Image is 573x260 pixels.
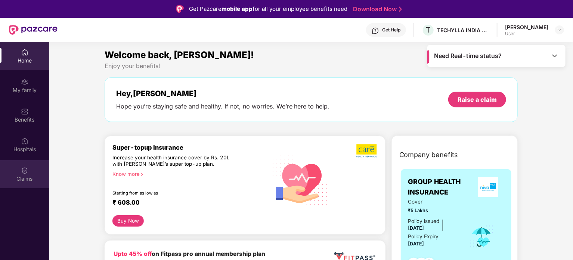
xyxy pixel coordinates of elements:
span: [DATE] [408,241,424,247]
img: New Pazcare Logo [9,25,58,35]
button: Buy Now [112,215,144,227]
div: Starting from as low as [112,190,235,196]
div: Hope you’re staying safe and healthy. If not, no worries. We’re here to help. [116,103,330,110]
img: svg+xml;base64,PHN2ZyBpZD0iQ2xhaW0iIHhtbG5zPSJodHRwOi8vd3d3LnczLm9yZy8yMDAwL3N2ZyIgd2lkdGg9IjIwIi... [21,167,28,174]
strong: mobile app [222,5,253,12]
span: ₹5 Lakhs [408,207,459,214]
span: right [140,172,144,177]
div: Policy Expiry [408,233,439,241]
div: Get Help [382,27,400,33]
img: b5dec4f62d2307b9de63beb79f102df3.png [356,144,378,158]
img: svg+xml;base64,PHN2ZyBpZD0iSG9zcGl0YWxzIiB4bWxucz0iaHR0cDovL3d3dy53My5vcmcvMjAwMC9zdmciIHdpZHRoPS... [21,137,28,145]
img: Toggle Icon [551,52,558,59]
div: Policy issued [408,217,440,225]
div: Get Pazcare for all your employee benefits need [189,4,347,13]
a: Download Now [353,5,400,13]
span: [DATE] [408,225,424,231]
span: GROUP HEALTH INSURANCE [408,177,473,198]
span: Company benefits [399,150,458,160]
img: svg+xml;base64,PHN2ZyBpZD0iQmVuZWZpdHMiIHhtbG5zPSJodHRwOi8vd3d3LnczLm9yZy8yMDAwL3N2ZyIgd2lkdGg9Ij... [21,108,28,115]
b: Upto 45% off [114,250,152,257]
span: Need Real-time status? [434,52,502,60]
div: Know more [112,171,263,176]
div: Raise a claim [458,95,497,104]
img: Logo [176,5,184,13]
img: svg+xml;base64,PHN2ZyBpZD0iRHJvcGRvd24tMzJ4MzIiIHhtbG5zPSJodHRwOi8vd3d3LnczLm9yZy8yMDAwL3N2ZyIgd2... [557,27,563,33]
img: svg+xml;base64,PHN2ZyBpZD0iSG9tZSIgeG1sbnM9Imh0dHA6Ly93d3cudzMub3JnLzIwMDAvc3ZnIiB3aWR0aD0iMjAiIG... [21,49,28,56]
div: TECHYLLA INDIA PRIVATE LIMITED [437,27,489,34]
img: Stroke [399,5,402,13]
div: [PERSON_NAME] [505,24,548,31]
img: svg+xml;base64,PHN2ZyBpZD0iSGVscC0zMngzMiIgeG1sbnM9Imh0dHA6Ly93d3cudzMub3JnLzIwMDAvc3ZnIiB3aWR0aD... [372,27,379,34]
b: on Fitpass pro annual membership plan [114,250,265,257]
img: icon [470,224,494,249]
img: insurerLogo [478,177,498,197]
div: Increase your health insurance cover by Rs. 20L with [PERSON_NAME]’s super top-up plan. [112,155,235,168]
span: Welcome back, [PERSON_NAME]! [105,49,254,60]
div: ₹ 608.00 [112,199,260,208]
span: T [426,25,431,34]
img: svg+xml;base64,PHN2ZyB4bWxucz0iaHR0cDovL3d3dy53My5vcmcvMjAwMC9zdmciIHhtbG5zOnhsaW5rPSJodHRwOi8vd3... [267,146,334,213]
img: svg+xml;base64,PHN2ZyB3aWR0aD0iMjAiIGhlaWdodD0iMjAiIHZpZXdCb3g9IjAgMCAyMCAyMCIgZmlsbD0ibm9uZSIgeG... [21,78,28,86]
div: User [505,31,548,37]
div: Super-topup Insurance [112,144,267,151]
span: Cover [408,198,459,206]
div: Hey, [PERSON_NAME] [116,89,330,98]
div: Enjoy your benefits! [105,62,518,70]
